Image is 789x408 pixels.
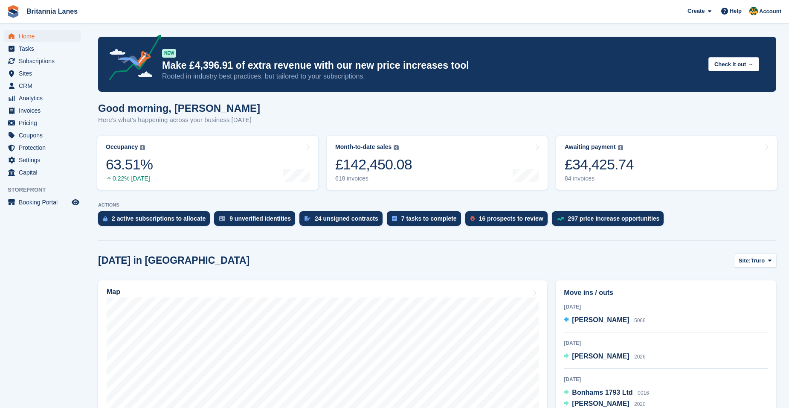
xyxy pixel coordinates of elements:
a: 9 unverified identities [214,211,299,230]
div: [DATE] [564,376,768,383]
a: menu [4,117,81,129]
span: Bonhams 1793 Ltd [572,389,632,396]
div: 16 prospects to review [479,215,543,222]
a: [PERSON_NAME] 5066 [564,315,645,326]
img: active_subscription_to_allocate_icon-d502201f5373d7db506a760aba3b589e785aa758c864c3986d89f69b8ff3... [103,216,107,221]
img: task-75834270c22a3079a89374b754ae025e5fb1db73e45f91037f5363f120a921f8.svg [392,216,397,221]
span: Create [687,7,705,15]
a: menu [4,196,81,208]
span: [PERSON_NAME] [572,316,629,323]
a: menu [4,43,81,55]
div: 297 price increase opportunities [568,215,660,222]
span: Site: [739,256,751,265]
a: Britannia Lanes [23,4,81,18]
a: menu [4,154,81,166]
a: menu [4,105,81,117]
img: icon-info-grey-7440780725fd019a000dd9b08b2336e03edf1995a4989e88bcd33f0948082b44.svg [140,145,145,150]
a: [PERSON_NAME] 2026 [564,351,645,362]
button: Check it out → [708,57,759,71]
img: icon-info-grey-7440780725fd019a000dd9b08b2336e03edf1995a4989e88bcd33f0948082b44.svg [394,145,399,150]
img: icon-info-grey-7440780725fd019a000dd9b08b2336e03edf1995a4989e88bcd33f0948082b44.svg [618,145,623,150]
a: 2 active subscriptions to allocate [98,211,214,230]
img: stora-icon-8386f47178a22dfd0bd8f6a31ec36ba5ce8667c1dd55bd0f319d3a0aa187defe.svg [7,5,20,18]
img: prospect-51fa495bee0391a8d652442698ab0144808aea92771e9ea1ae160a38d050c398.svg [470,216,475,221]
div: £34,425.74 [565,156,634,173]
span: 0016 [638,390,649,396]
p: Make £4,396.91 of extra revenue with our new price increases tool [162,59,702,72]
div: 618 invoices [335,175,412,182]
div: [DATE] [564,303,768,311]
img: Sarah Lane [749,7,758,15]
div: Month-to-date sales [335,143,392,151]
div: 2 active subscriptions to allocate [112,215,206,222]
span: Capital [19,166,70,178]
img: verify_identity-adf6edd0f0f0b5bbfe63781bf79b02c33cf7c696d77639b501bdc392416b5a36.svg [219,216,225,221]
a: menu [4,166,81,178]
div: 7 tasks to complete [401,215,457,222]
span: 2026 [634,354,646,360]
a: menu [4,67,81,79]
a: Preview store [70,197,81,207]
span: Truro [751,256,765,265]
a: Month-to-date sales £142,450.08 618 invoices [327,136,548,190]
a: menu [4,80,81,92]
img: contract_signature_icon-13c848040528278c33f63329250d36e43548de30e8caae1d1a13099fd9432cc5.svg [305,216,310,221]
h1: Good morning, [PERSON_NAME] [98,102,260,114]
div: NEW [162,49,176,58]
img: price-adjustments-announcement-icon-8257ccfd72463d97f412b2fc003d46551f7dbcb40ab6d574587a9cd5c0d94... [102,35,162,83]
span: 5066 [634,318,646,323]
span: [PERSON_NAME] [572,400,629,407]
span: Invoices [19,105,70,117]
div: 84 invoices [565,175,634,182]
a: Occupancy 63.51% 0.22% [DATE] [97,136,318,190]
div: £142,450.08 [335,156,412,173]
p: ACTIONS [98,202,776,208]
div: Occupancy [106,143,138,151]
span: Storefront [8,186,85,194]
p: Rooted in industry best practices, but tailored to your subscriptions. [162,72,702,81]
a: menu [4,142,81,154]
div: 0.22% [DATE] [106,175,153,182]
a: Awaiting payment £34,425.74 84 invoices [556,136,777,190]
span: Help [730,7,742,15]
a: 7 tasks to complete [387,211,465,230]
span: Analytics [19,92,70,104]
img: price_increase_opportunities-93ffe204e8149a01c8c9dc8f82e8f89637d9d84a8eef4429ea346261dce0b2c0.svg [557,217,564,221]
span: Coupons [19,129,70,141]
a: menu [4,129,81,141]
div: Awaiting payment [565,143,616,151]
span: [PERSON_NAME] [572,353,629,360]
span: Settings [19,154,70,166]
div: 9 unverified identities [229,215,291,222]
p: Here's what's happening across your business [DATE] [98,115,260,125]
span: Tasks [19,43,70,55]
span: Home [19,30,70,42]
span: CRM [19,80,70,92]
a: 297 price increase opportunities [552,211,668,230]
a: 24 unsigned contracts [299,211,387,230]
a: menu [4,55,81,67]
a: menu [4,30,81,42]
span: Booking Portal [19,196,70,208]
span: 2020 [634,401,646,407]
div: 63.51% [106,156,153,173]
div: 24 unsigned contracts [315,215,378,222]
h2: Move ins / outs [564,288,768,298]
a: 16 prospects to review [465,211,552,230]
button: Site: Truro [734,254,776,268]
span: Pricing [19,117,70,129]
span: Account [759,7,781,16]
h2: [DATE] in [GEOGRAPHIC_DATA] [98,255,249,266]
a: menu [4,92,81,104]
span: Subscriptions [19,55,70,67]
h2: Map [107,288,120,296]
span: Sites [19,67,70,79]
span: Protection [19,142,70,154]
div: [DATE] [564,339,768,347]
a: Bonhams 1793 Ltd 0016 [564,388,649,399]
